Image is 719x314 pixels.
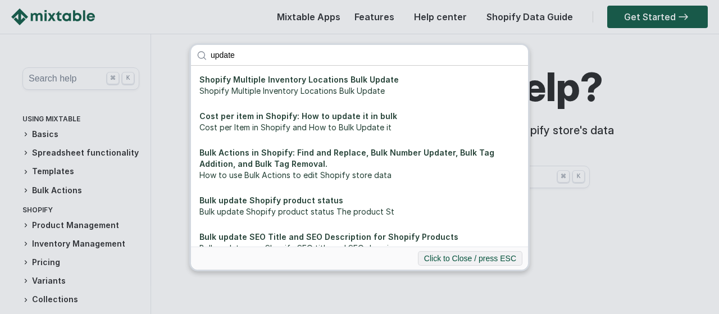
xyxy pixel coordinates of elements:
[199,243,520,254] div: Bulk update your Shopify SEO title and SEO descrip
[205,45,528,65] input: Search
[199,195,520,206] div: Bulk update Shopify product status
[194,142,525,186] a: Bulk Actions in Shopify: Find and Replace, Bulk Number Updater, Bulk Tag Addition, and Bulk Tag R...
[194,189,525,223] a: Bulk update Shopify product statusBulk update Shopify product status The product St
[199,111,520,122] div: Cost per item in Shopify: How to update it in bulk
[199,74,520,85] div: Shopify Multiple Inventory Locations Bulk Update
[418,251,522,266] button: Click to Close / press ESC
[194,226,525,260] a: Bulk update SEO Title and SEO Description for Shopify ProductsBulk update your Shopify SEO title ...
[199,122,520,133] div: Cost per Item in Shopify and How to Bulk Update it
[199,231,520,243] div: Bulk update SEO Title and SEO Description for Shopify Products
[199,206,520,217] div: Bulk update Shopify product status The product St
[194,69,525,102] a: Shopify Multiple Inventory Locations Bulk UpdateShopify Multiple Inventory Locations Bulk Update
[199,170,520,181] div: How to use Bulk Actions to edit Shopify store data
[197,51,207,61] img: search
[199,85,520,97] div: Shopify Multiple Inventory Locations Bulk Update
[194,105,525,139] a: Cost per item in Shopify: How to update it in bulkCost per Item in Shopify and How to Bulk Update it
[199,147,520,170] div: Bulk Actions in Shopify: Find and Replace, Bulk Number Updater, Bulk Tag Addition, and Bulk Tag R...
